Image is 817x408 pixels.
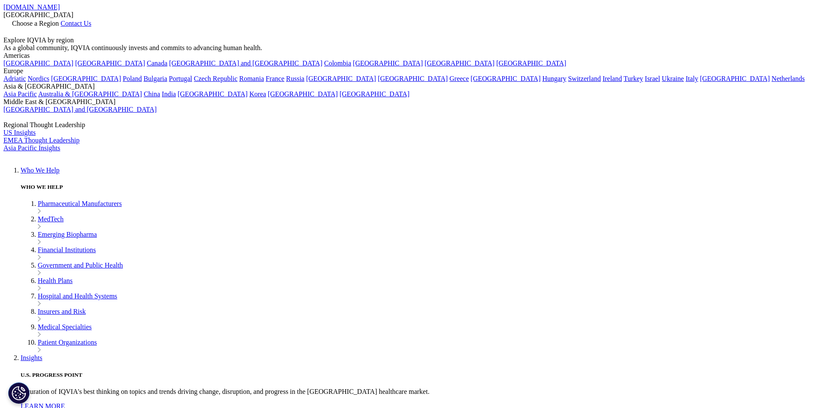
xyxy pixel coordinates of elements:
div: Americas [3,52,814,60]
a: Pharmaceutical Manufacturers [38,200,122,207]
a: [GEOGRAPHIC_DATA] [353,60,423,67]
h5: WHO WE HELP [21,184,814,191]
div: As a global community, IQVIA continuously invests and commits to advancing human health. [3,44,814,52]
a: [GEOGRAPHIC_DATA] [496,60,566,67]
a: [GEOGRAPHIC_DATA] [470,75,540,82]
button: Cookies Settings [8,382,30,404]
a: [GEOGRAPHIC_DATA] [75,60,145,67]
a: Korea [249,90,266,98]
a: [DOMAIN_NAME] [3,3,60,11]
a: Italy [686,75,698,82]
a: Hospital and Health Systems [38,292,117,300]
a: Israel [645,75,660,82]
div: [GEOGRAPHIC_DATA] [3,11,814,19]
a: Netherlands [772,75,805,82]
a: Ireland [603,75,622,82]
a: Asia Pacific [3,90,37,98]
div: Europe [3,67,814,75]
a: Emerging Biopharma [38,231,97,238]
a: US Insights [3,129,36,136]
p: A curation of IQVIA's best thinking on topics and trends driving change, disruption, and progress... [21,388,814,396]
a: China [144,90,160,98]
a: France [266,75,285,82]
a: EMEA Thought Leadership [3,137,79,144]
a: Government and Public Health [38,262,123,269]
a: [GEOGRAPHIC_DATA] [51,75,121,82]
a: Czech Republic [194,75,238,82]
a: [GEOGRAPHIC_DATA] [700,75,770,82]
a: Romania [239,75,264,82]
a: Contact Us [60,20,91,27]
a: Switzerland [568,75,600,82]
a: Greece [449,75,469,82]
a: Asia Pacific Insights [3,144,60,152]
a: Australia & [GEOGRAPHIC_DATA] [38,90,142,98]
a: [GEOGRAPHIC_DATA] [378,75,448,82]
a: Nordics [27,75,49,82]
a: [GEOGRAPHIC_DATA] [268,90,338,98]
a: Canada [147,60,167,67]
div: Asia & [GEOGRAPHIC_DATA] [3,83,814,90]
a: Poland [123,75,142,82]
span: Choose a Region [12,20,59,27]
a: [GEOGRAPHIC_DATA] and [GEOGRAPHIC_DATA] [169,60,322,67]
a: [GEOGRAPHIC_DATA] [340,90,410,98]
div: Explore IQVIA by region [3,36,814,44]
a: Ukraine [662,75,684,82]
a: [GEOGRAPHIC_DATA] and [GEOGRAPHIC_DATA] [3,106,157,113]
a: [GEOGRAPHIC_DATA] [306,75,376,82]
a: Who We Help [21,167,60,174]
a: Insights [21,354,42,361]
div: Regional Thought Leadership [3,121,814,129]
a: Portugal [169,75,192,82]
a: Hungary [542,75,566,82]
a: Health Plans [38,277,72,284]
a: [GEOGRAPHIC_DATA] [425,60,494,67]
a: India [162,90,176,98]
a: [GEOGRAPHIC_DATA] [3,60,73,67]
div: Middle East & [GEOGRAPHIC_DATA] [3,98,814,106]
a: Turkey [624,75,643,82]
a: Insurers and Risk [38,308,86,315]
a: Financial Institutions [38,246,96,253]
a: [GEOGRAPHIC_DATA] [178,90,247,98]
a: Adriatic [3,75,26,82]
a: Medical Specialties [38,323,92,331]
a: Patient Organizations [38,339,97,346]
a: Russia [286,75,304,82]
a: MedTech [38,215,63,223]
a: Colombia [324,60,351,67]
a: Bulgaria [144,75,167,82]
h5: U.S. PROGRESS POINT [21,372,814,378]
